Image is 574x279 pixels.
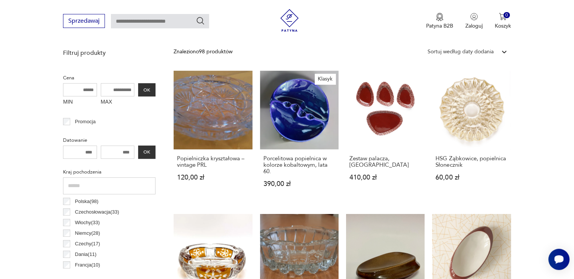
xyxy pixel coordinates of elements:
[495,22,511,29] p: Koszyk
[63,19,105,24] a: Sprzedawaj
[63,96,97,108] label: MIN
[101,96,135,108] label: MAX
[436,155,507,168] h3: HSG Ząbkowice, popielnica Słonecznik
[499,13,506,20] img: Ikona koszyka
[75,197,98,206] p: Polska ( 98 )
[503,12,510,19] div: 0
[75,261,100,269] p: Francja ( 10 )
[346,71,425,202] a: Zestaw palacza, ChodzieżZestaw palacza, [GEOGRAPHIC_DATA]410,00 zł
[278,9,301,32] img: Patyna - sklep z meblami i dekoracjami vintage
[260,71,339,202] a: KlasykPorcelitowa popielnica w kolorze kobaltowym, lata 60.Porcelitowa popielnica w kolorze kobal...
[470,13,478,20] img: Ikonka użytkownika
[138,83,155,96] button: OK
[174,48,232,56] div: Znaleziono 98 produktów
[138,146,155,159] button: OK
[349,174,421,181] p: 410,00 zł
[432,71,511,202] a: HSG Ząbkowice, popielnica SłonecznikHSG Ząbkowice, popielnica Słonecznik60,00 zł
[263,155,335,175] h3: Porcelitowa popielnica w kolorze kobaltowym, lata 60.
[426,22,453,29] p: Patyna B2B
[263,181,335,187] p: 390,00 zł
[465,13,483,29] button: Zaloguj
[349,155,421,168] h3: Zestaw palacza, [GEOGRAPHIC_DATA]
[428,48,494,56] div: Sortuj według daty dodania
[177,174,249,181] p: 120,00 zł
[436,174,507,181] p: 60,00 zł
[548,249,569,270] iframe: Smartsupp widget button
[177,155,249,168] h3: Popielniczka kryształowa – vintage PRL
[63,74,155,82] p: Cena
[436,13,443,21] img: Ikona medalu
[465,22,483,29] p: Zaloguj
[63,49,155,57] p: Filtruj produkty
[495,13,511,29] button: 0Koszyk
[196,16,205,25] button: Szukaj
[63,14,105,28] button: Sprzedawaj
[63,136,155,144] p: Datowanie
[75,229,100,237] p: Niemcy ( 28 )
[75,208,119,216] p: Czechosłowacja ( 33 )
[75,219,100,227] p: Włochy ( 33 )
[75,118,96,126] p: Promocja
[426,13,453,29] button: Patyna B2B
[75,240,100,248] p: Czechy ( 17 )
[75,250,97,259] p: Dania ( 11 )
[63,168,155,176] p: Kraj pochodzenia
[174,71,252,202] a: Popielniczka kryształowa – vintage PRLPopielniczka kryształowa – vintage PRL120,00 zł
[426,13,453,29] a: Ikona medaluPatyna B2B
